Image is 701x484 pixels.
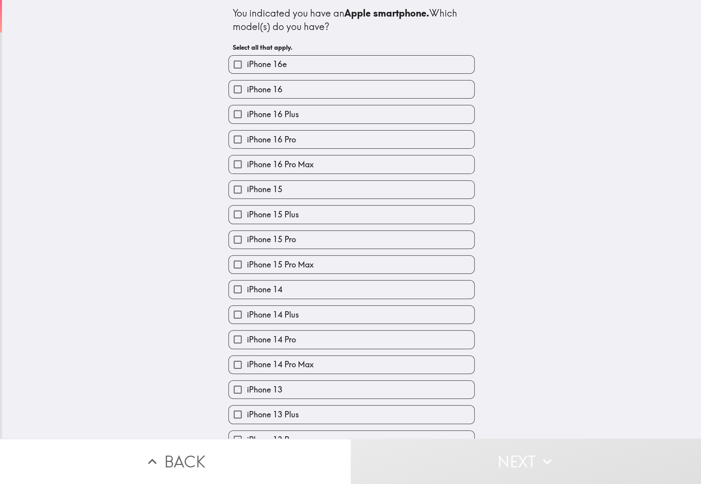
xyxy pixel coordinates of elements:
span: iPhone 14 Pro [247,334,295,345]
span: iPhone 13 Pro [247,434,295,445]
span: iPhone 15 Pro [247,234,295,245]
div: You indicated you have an Which model(s) do you have? [233,7,470,33]
button: iPhone 16 Pro Max [229,155,474,173]
button: iPhone 13 Plus [229,406,474,423]
span: iPhone 16e [247,59,286,70]
button: iPhone 14 Pro [229,331,474,348]
span: iPhone 15 Pro Max [247,259,313,270]
span: iPhone 15 [247,184,282,195]
span: iPhone 14 Pro Max [247,359,313,370]
button: iPhone 15 Pro Max [229,256,474,273]
button: iPhone 16 Plus [229,105,474,123]
button: iPhone 14 Plus [229,306,474,323]
span: iPhone 13 Plus [247,409,299,420]
span: iPhone 16 Pro [247,134,295,145]
span: iPhone 14 Plus [247,309,299,320]
button: iPhone 14 Pro Max [229,356,474,374]
span: iPhone 16 [247,84,282,95]
button: iPhone 16e [229,56,474,73]
button: iPhone 15 Pro [229,231,474,249]
button: iPhone 16 Pro [229,131,474,148]
span: iPhone 16 Pro Max [247,159,313,170]
button: iPhone 15 Plus [229,206,474,223]
span: iPhone 14 [247,284,282,295]
button: iPhone 16 [229,80,474,98]
button: iPhone 14 [229,280,474,298]
b: Apple smartphone. [344,7,429,19]
button: iPhone 13 Pro [229,431,474,448]
h6: Select all that apply. [233,43,470,52]
button: iPhone 15 [229,181,474,198]
button: iPhone 13 [229,381,474,398]
span: iPhone 13 [247,384,282,395]
span: iPhone 16 Plus [247,109,299,120]
span: iPhone 15 Plus [247,209,299,220]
